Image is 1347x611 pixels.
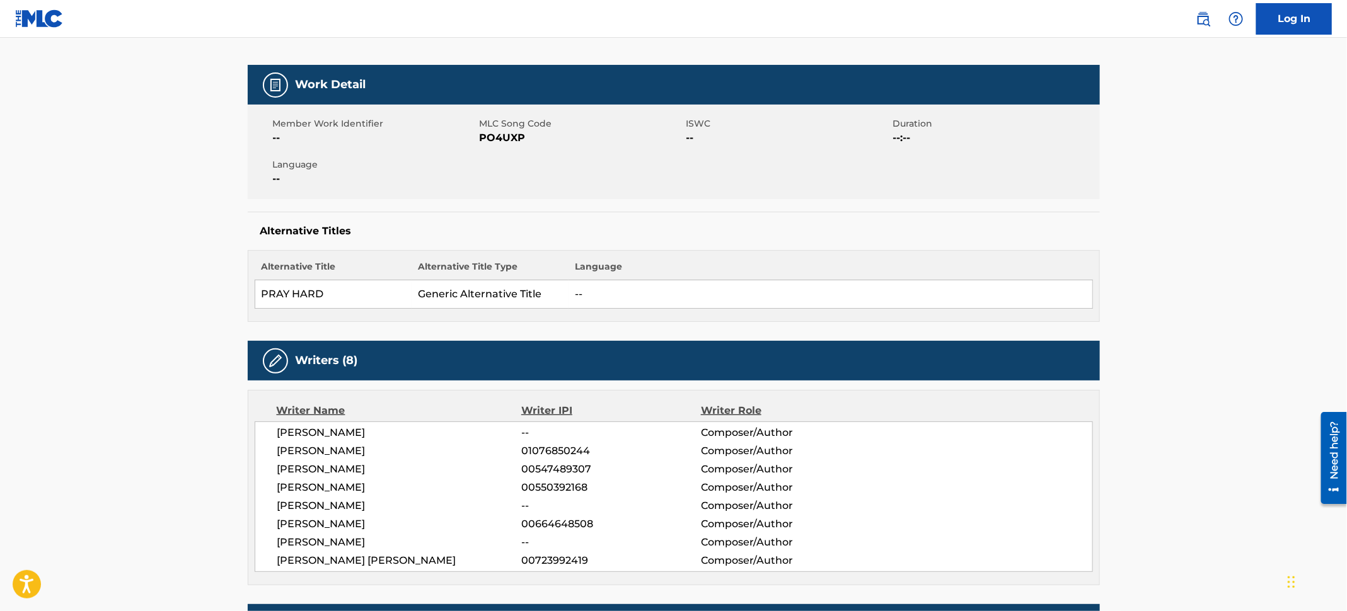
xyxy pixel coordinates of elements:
span: Composer/Author [701,425,864,440]
span: PO4UXP [480,130,683,146]
span: [PERSON_NAME] [277,535,522,550]
img: Work Detail [268,77,283,93]
span: 00664648508 [521,517,700,532]
h5: Writers (8) [296,353,358,368]
span: -- [686,130,890,146]
span: 00547489307 [521,462,700,477]
span: Composer/Author [701,480,864,495]
iframe: Chat Widget [1284,551,1347,611]
span: Composer/Author [701,535,864,550]
h5: Alternative Titles [260,225,1087,237]
span: 00723992419 [521,553,700,568]
span: ISWC [686,117,890,130]
img: search [1196,11,1211,26]
th: Alternative Title [255,260,412,280]
td: PRAY HARD [255,280,412,309]
img: MLC Logo [15,9,64,28]
span: --:-- [893,130,1097,146]
span: -- [521,535,700,550]
span: Member Work Identifier [273,117,477,130]
div: Help [1223,6,1249,31]
td: -- [569,280,1092,309]
span: Composer/Author [701,462,864,477]
span: Composer/Author [701,498,864,513]
img: Writers [268,353,283,368]
span: 01076850244 [521,443,700,459]
div: Writer Role [701,403,864,418]
span: [PERSON_NAME] [277,425,522,440]
span: Composer/Author [701,443,864,459]
a: Public Search [1191,6,1216,31]
th: Alternative Title Type [412,260,569,280]
span: -- [521,425,700,440]
div: Drag [1288,563,1295,601]
span: -- [521,498,700,513]
span: -- [273,171,477,186]
span: Composer/Author [701,517,864,532]
span: Duration [893,117,1097,130]
td: Generic Alternative Title [412,280,569,309]
span: [PERSON_NAME] [277,517,522,532]
span: [PERSON_NAME] [277,462,522,477]
span: -- [273,130,477,146]
span: [PERSON_NAME] [277,480,522,495]
img: help [1228,11,1244,26]
div: Writer Name [277,403,522,418]
span: 00550392168 [521,480,700,495]
span: [PERSON_NAME] [277,498,522,513]
span: Composer/Author [701,553,864,568]
h5: Work Detail [296,77,366,92]
span: MLC Song Code [480,117,683,130]
th: Language [569,260,1092,280]
span: [PERSON_NAME] [PERSON_NAME] [277,553,522,568]
span: [PERSON_NAME] [277,443,522,459]
div: Writer IPI [521,403,701,418]
span: Language [273,158,477,171]
a: Log In [1256,3,1332,35]
iframe: Resource Center [1312,408,1347,509]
